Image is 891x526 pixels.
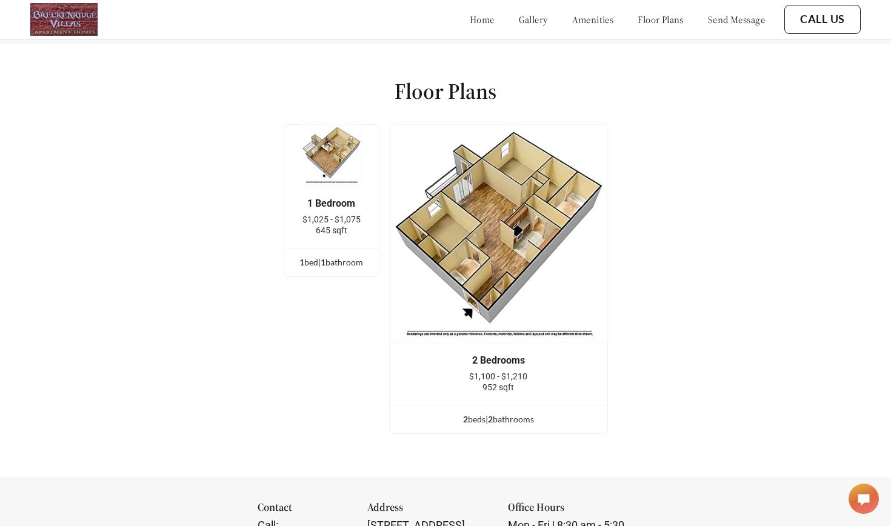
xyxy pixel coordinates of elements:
div: 1 Bedroom [302,198,361,209]
div: Address [367,502,493,520]
div: bed | bathroom [284,256,379,269]
a: floor plans [638,13,684,25]
span: 2 [488,414,493,424]
span: 952 sqft [482,382,514,392]
img: example [389,124,608,343]
span: $1,100 - $1,210 [469,371,527,381]
span: 645 sqft [316,225,347,235]
h1: Floor Plans [395,78,496,105]
span: $1,025 - $1,075 [302,215,361,224]
span: 1 [321,257,325,267]
div: Contact [258,502,352,520]
span: 1 [299,257,304,267]
img: logo.png [30,3,98,36]
button: Call Us [784,5,861,34]
span: 2 [463,414,468,424]
a: gallery [519,13,548,25]
img: example [301,124,362,186]
a: home [470,13,495,25]
a: Call Us [800,13,845,26]
a: amenities [572,13,614,25]
a: send message [708,13,765,25]
div: Office Hours [508,502,633,520]
div: 2 Bedrooms [408,355,589,366]
div: bed s | bathroom s [390,413,607,426]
